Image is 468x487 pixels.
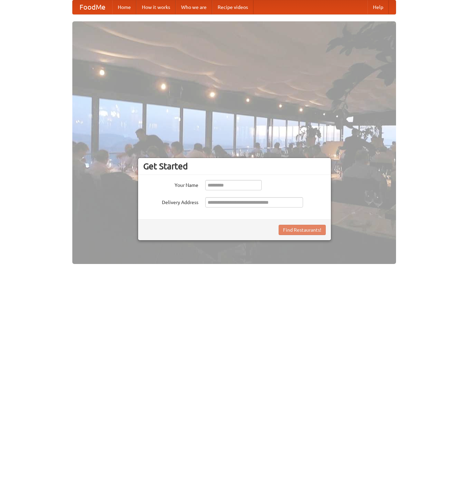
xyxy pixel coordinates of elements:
[143,180,198,189] label: Your Name
[112,0,136,14] a: Home
[279,225,326,235] button: Find Restaurants!
[136,0,176,14] a: How it works
[143,197,198,206] label: Delivery Address
[143,161,326,171] h3: Get Started
[176,0,212,14] a: Who we are
[212,0,253,14] a: Recipe videos
[73,0,112,14] a: FoodMe
[367,0,389,14] a: Help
